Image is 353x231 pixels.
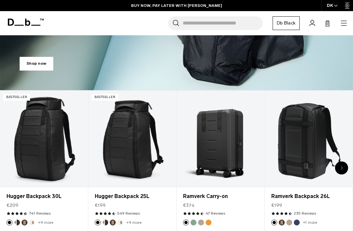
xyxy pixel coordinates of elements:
[206,220,211,225] button: Parhelion Orange
[131,3,222,8] a: BUY NOW, PAY LATER WITH [PERSON_NAME]
[95,202,106,209] span: €199
[29,210,51,216] a: 741 reviews
[29,220,35,225] button: Oatmilk
[271,192,346,200] a: Ramverk Backpack 26L
[117,220,123,225] button: Oatmilk
[7,202,18,209] span: €209
[176,91,264,188] a: Ramverk Carry-on
[22,220,27,225] button: Espresso
[294,210,316,216] a: 235 reviews
[3,94,30,101] p: Bestseller
[198,220,204,225] button: Fogbow Beige
[265,91,352,188] a: Ramverk Backpack 26L
[92,94,118,101] p: Bestseller
[38,220,53,225] a: +9 more
[279,220,285,225] button: Espresso
[102,220,108,225] button: Cappuccino
[95,192,169,200] a: Hugger Backpack 25L
[7,192,81,200] a: Hugger Backpack 30L
[14,220,20,225] button: Cappuccino
[286,220,292,225] button: Fogbow Beige
[206,210,225,216] a: 47 reviews
[183,220,189,225] button: Black Out
[335,161,348,174] div: Next slide
[20,57,53,71] a: Shop now
[183,202,194,209] span: €374
[303,220,317,225] a: +1 more
[7,220,12,225] button: Black Out
[183,192,258,200] a: Ramverk Carry-on
[271,220,277,225] button: Black Out
[110,220,116,225] button: Espresso
[191,220,196,225] button: Green Ray
[273,16,300,30] a: Db Black
[126,220,142,225] a: +9 more
[95,220,101,225] button: Black Out
[294,220,300,225] button: Blue Hour
[271,202,282,209] span: €199
[117,210,140,216] a: 549 reviews
[88,91,176,188] a: Hugger Backpack 25L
